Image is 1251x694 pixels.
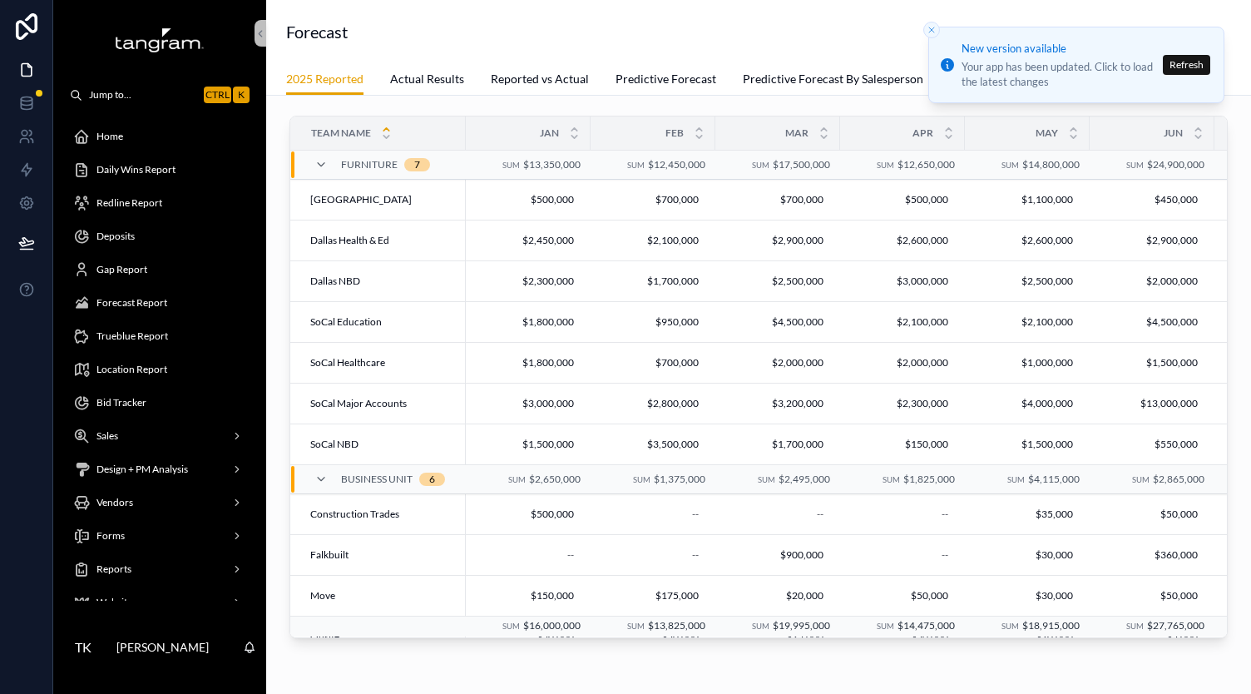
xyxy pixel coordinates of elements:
a: Predictive Forecast By Salesperson [743,64,923,97]
span: Predictive Forecast [616,71,716,87]
a: $1,700,000 [601,268,705,295]
span: $450,000 [1106,193,1198,206]
a: -- [476,542,581,568]
span: Actual Results [390,71,464,87]
div: -- [692,548,699,562]
a: Dallas Health & Ed [310,234,456,247]
small: Sum [752,161,769,170]
span: $2,495,000 [779,473,830,485]
a: Location Report [63,354,256,384]
span: Home [96,130,123,143]
span: $1,825,000 [903,473,955,485]
small: Sum [883,475,900,484]
a: Deposits [63,221,256,251]
span: SoCal Major Accounts [310,397,407,410]
a: $700,000 [725,186,830,213]
a: $3,000,000 [476,390,581,417]
img: App logo [115,27,205,53]
span: $50,000 [1106,589,1198,602]
a: $2,500,000 [725,268,830,295]
a: $950,000 [601,309,705,335]
span: $1,500,000 [482,438,574,451]
span: Website [96,596,132,609]
a: Dallas NBD [310,275,456,288]
span: $13,825,000 [648,620,705,632]
span: SoCal Healthcare [310,356,385,369]
a: SoCal Major Accounts [310,397,456,410]
span: $2,600,000 [982,234,1073,247]
span: $700,000 [732,193,823,206]
span: Predictive Forecast By Salesperson [743,71,923,87]
a: $360,000 [1100,542,1204,568]
a: $2,900,000 [725,227,830,254]
a: Actual Results [390,64,464,97]
a: Reports [63,554,256,584]
a: $500,000 [476,501,581,528]
span: $700,000 [607,193,699,206]
a: -- [601,542,705,568]
a: $150,000 [850,431,955,458]
a: Redline Report [63,188,256,218]
span: Mar [785,126,808,140]
a: $35,000 [975,501,1080,528]
span: $16,000,000 [523,620,581,632]
span: $900,000 [732,548,823,562]
span: Feb [665,126,684,140]
span: $1,500,000 [1106,356,1198,369]
small: Sum [627,622,645,632]
a: $2,600,000 [850,227,955,254]
span: $3,200,000 [732,397,823,410]
a: Website [63,587,256,617]
span: $20,000 [732,589,823,602]
span: $2,865,000 [1153,473,1204,485]
a: $1,500,000 [1100,349,1204,376]
div: -- [692,508,699,521]
span: $18,915,000 [1022,620,1080,632]
span: Reported vs Actual [491,71,589,87]
span: $1,000,000 [982,356,1073,369]
a: $700,000 [601,186,705,213]
span: $17,500,000 [773,158,830,171]
div: 7 [414,158,420,171]
span: $30,000 [982,589,1073,602]
a: Construction Trades [310,508,456,521]
span: Deposits [96,230,135,243]
span: Forms [96,529,125,543]
span: $150,000 [482,589,574,602]
span: Jan [540,126,559,140]
a: $50,000 [850,582,955,609]
span: $2,100,000 [857,315,948,329]
span: $4,500,000 [732,315,823,329]
a: SoCal Education [310,315,456,329]
a: Forecast Report [63,288,256,318]
a: $500,000 [850,186,955,213]
div: 6 [429,473,435,486]
span: $360,000 [1106,548,1198,562]
span: Falkbuilt [310,548,349,562]
a: $20,000 [725,582,830,609]
span: $2,450,000 [482,234,574,247]
a: Daily Wins Report [63,155,256,185]
a: $2,500,000 [975,268,1080,295]
a: $2,100,000 [601,227,705,254]
span: $4,115,000 [1028,473,1080,485]
a: $3,000,000 [850,268,955,295]
span: 2025 Reported [286,71,363,87]
span: $2,300,000 [857,397,948,410]
span: Construction Trades [310,508,399,521]
span: SoCal Education [310,315,382,329]
span: $27,765,000 [1147,620,1204,632]
small: Sum [1001,622,1019,632]
a: $1,800,000 [476,309,581,335]
span: $2,000,000 [732,356,823,369]
a: $4,500,000 [1100,309,1204,335]
span: Apr [912,126,933,140]
span: Jump to... [89,88,197,102]
span: Design + PM Analysis [96,463,188,476]
span: $950,000 [607,315,699,329]
span: $2,650,000 [529,473,581,485]
span: Business Unit [341,473,413,486]
button: Jump to...CtrlK [63,80,256,110]
a: $2,800,000 [601,390,705,417]
a: Falkbuilt [310,548,456,562]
